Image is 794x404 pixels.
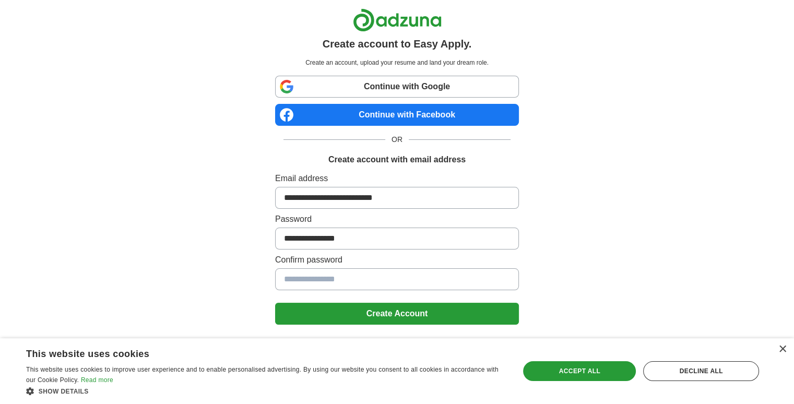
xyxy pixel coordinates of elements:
span: OR [385,134,409,145]
div: Decline all [643,361,759,381]
div: Accept all [523,361,636,381]
label: Confirm password [275,254,519,266]
a: Continue with Facebook [275,104,519,126]
div: This website uses cookies [26,344,479,360]
p: Create an account, upload your resume and land your dream role. [277,58,517,67]
button: Create Account [275,303,519,325]
img: Adzuna logo [353,8,442,32]
h1: Create account to Easy Apply. [323,36,472,52]
a: Continue with Google [275,76,519,98]
label: Password [275,213,519,225]
span: Show details [39,388,89,395]
div: Show details [26,386,505,396]
span: This website uses cookies to improve user experience and to enable personalised advertising. By u... [26,366,499,384]
a: Read more, opens a new window [81,376,113,384]
div: Close [778,346,786,353]
h1: Create account with email address [328,153,466,166]
label: Email address [275,172,519,185]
